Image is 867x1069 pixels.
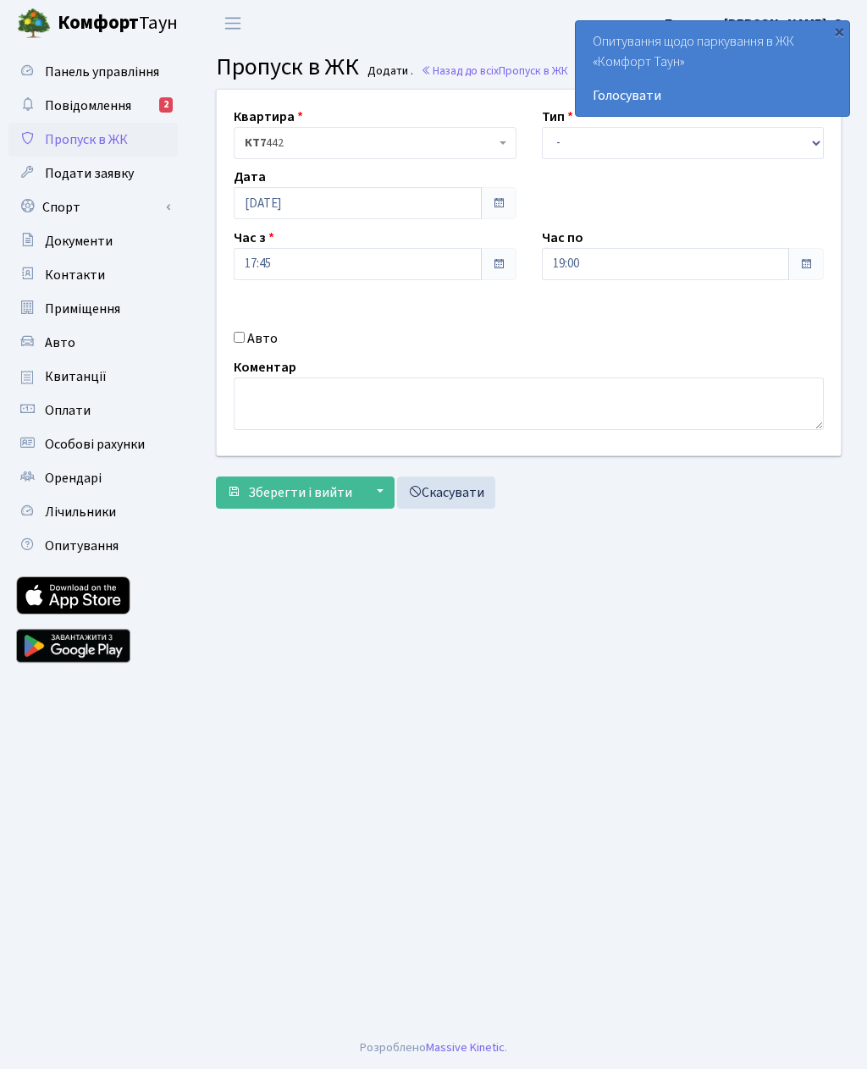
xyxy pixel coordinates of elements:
span: Оплати [45,401,91,420]
a: Спорт [8,190,178,224]
span: Подати заявку [45,164,134,183]
b: КТ7 [245,135,266,152]
a: Подати заявку [8,157,178,190]
span: Пропуск в ЖК [499,63,568,79]
label: Час по [542,228,583,248]
span: Зберегти і вийти [248,483,352,502]
span: Особові рахунки [45,435,145,454]
span: Лічильники [45,503,116,521]
a: Massive Kinetic [426,1039,505,1056]
span: Орендарі [45,469,102,488]
img: logo.png [17,7,51,41]
a: Опитування [8,529,178,563]
a: Повідомлення2 [8,89,178,123]
small: Додати . [364,64,413,79]
label: Дата [234,167,266,187]
a: Оплати [8,394,178,427]
label: Час з [234,228,274,248]
span: Опитування [45,537,119,555]
label: Тип [542,107,573,127]
span: Документи [45,232,113,251]
span: <b>КТ7</b>&nbsp;&nbsp;&nbsp;442 [245,135,495,152]
a: Приміщення [8,292,178,326]
a: Панель управління [8,55,178,89]
b: Блєдних [PERSON_NAME]. О. [665,14,847,33]
div: 2 [159,97,173,113]
span: Пропуск в ЖК [216,50,359,84]
span: Повідомлення [45,96,131,115]
span: Панель управління [45,63,159,81]
label: Авто [247,328,278,349]
span: Приміщення [45,300,120,318]
a: Назад до всіхПропуск в ЖК [421,63,568,79]
a: Квитанції [8,360,178,394]
button: Зберегти і вийти [216,477,363,509]
div: × [831,23,848,40]
span: <b>КТ7</b>&nbsp;&nbsp;&nbsp;442 [234,127,516,159]
b: Комфорт [58,9,139,36]
a: Лічильники [8,495,178,529]
a: Пропуск в ЖК [8,123,178,157]
div: Опитування щодо паркування в ЖК «Комфорт Таун» [576,21,849,116]
a: Блєдних [PERSON_NAME]. О. [665,14,847,34]
span: Пропуск в ЖК [45,130,128,149]
a: Голосувати [593,85,832,106]
label: Коментар [234,357,296,377]
a: Контакти [8,258,178,292]
a: Особові рахунки [8,427,178,461]
a: Орендарі [8,461,178,495]
span: Авто [45,333,75,352]
span: Квитанції [45,367,107,386]
span: Таун [58,9,178,38]
button: Переключити навігацію [212,9,254,37]
a: Авто [8,326,178,360]
span: Контакти [45,266,105,284]
a: Скасувати [397,477,495,509]
label: Квартира [234,107,303,127]
div: Розроблено . [360,1039,507,1057]
a: Документи [8,224,178,258]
